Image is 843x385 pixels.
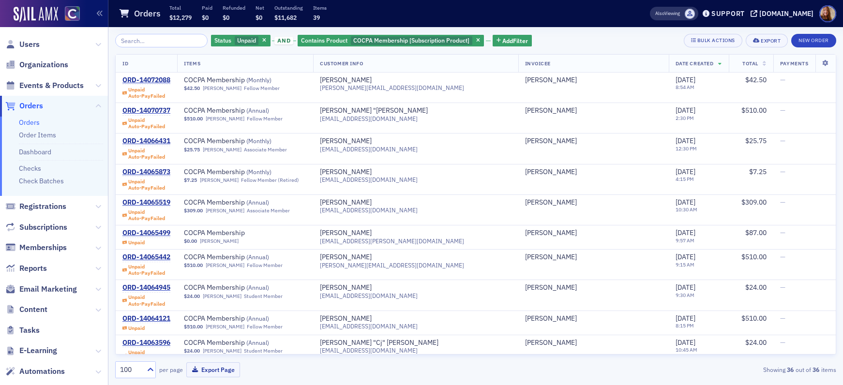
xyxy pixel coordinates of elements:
a: Email Marketing [5,284,77,295]
a: [PERSON_NAME] [525,339,577,347]
span: ( Annual ) [246,339,269,346]
a: Registrations [5,201,66,212]
span: [DATE] [676,106,695,115]
div: ORD-14064121 [122,314,170,323]
span: — [780,338,785,347]
span: $11,682 [274,14,297,21]
div: Support [711,9,745,18]
span: $309.00 [741,198,767,207]
a: Orders [19,118,40,127]
span: ( Annual ) [246,314,269,322]
div: Export [761,38,781,44]
a: [PERSON_NAME] [320,283,372,292]
a: View Homepage [58,6,80,23]
a: [PERSON_NAME] [203,293,241,299]
button: and [272,37,296,44]
a: COCPA Membership (Annual) [184,339,306,347]
a: [PERSON_NAME] [525,76,577,85]
p: Outstanding [274,4,303,11]
a: COCPA Membership (Annual) [184,198,306,207]
div: ORD-14065519 [122,198,170,207]
span: Email Marketing [19,284,77,295]
strong: 36 [811,365,821,374]
span: $24.00 [745,338,767,347]
span: Registrations [19,201,66,212]
span: Items [184,60,200,67]
a: [PERSON_NAME] [525,168,577,177]
button: New Order [791,34,836,47]
div: [PERSON_NAME] [320,229,372,237]
div: Auto-Pay Failed [128,154,165,160]
span: — [780,167,785,176]
span: $25.75 [184,147,200,153]
a: ORD-14063596 [122,339,170,347]
div: Fellow Member [247,116,283,122]
a: COCPA Membership (Annual) [184,106,306,115]
span: $24.00 [745,283,767,292]
div: Unpaid [128,209,165,222]
span: Tasks [19,325,40,336]
span: ( Monthly ) [246,168,271,176]
span: Automations [19,366,65,377]
a: [PERSON_NAME] [200,238,239,244]
span: Content [19,304,47,315]
span: $7.25 [184,177,197,183]
a: [PERSON_NAME] "[PERSON_NAME] [320,106,428,115]
button: Export [746,34,788,47]
span: COCPA Membership [184,283,306,292]
time: 12:30 PM [676,145,697,152]
span: Reports [19,263,47,274]
div: ORD-14065442 [122,253,170,262]
span: COCPA Membership [184,229,306,237]
time: 8:15 PM [676,322,694,329]
span: Customer Info [320,60,363,67]
div: Student Member [244,348,283,354]
div: Unpaid [128,117,165,130]
div: [PERSON_NAME] [320,137,372,146]
button: Export Page [186,362,240,377]
span: — [780,198,785,207]
span: $24.00 [184,348,200,354]
time: 4:15 PM [676,176,694,182]
div: Auto-Pay Failed [128,93,165,99]
span: Users [19,39,40,50]
a: Users [5,39,40,50]
span: $0 [223,14,229,21]
p: Refunded [223,4,245,11]
div: ORD-14072088 [122,76,170,85]
div: [PERSON_NAME] [320,198,372,207]
img: SailAMX [65,6,80,21]
span: Payments [780,60,808,67]
a: [PERSON_NAME] "Cj" [PERSON_NAME] [320,339,438,347]
img: SailAMX [14,7,58,22]
a: [PERSON_NAME] [320,253,372,262]
span: Subscriptions [19,222,67,233]
div: [PERSON_NAME] [525,229,577,237]
span: Gabriel Quezada [525,314,662,323]
a: Content [5,304,47,315]
span: 39 [313,14,320,21]
span: Tytus Spikes [525,283,662,292]
a: [PERSON_NAME] [206,324,244,330]
a: [PERSON_NAME] [320,314,372,323]
span: Profile [819,5,836,22]
div: COCPA Membership [Subscription Product] [298,35,484,47]
div: Auto-Pay Failed [128,270,165,276]
div: Unpaid [128,87,165,99]
time: 10:45 AM [676,346,697,353]
span: COCPA Membership [184,106,306,115]
span: and [274,37,293,44]
a: [PERSON_NAME] [525,283,577,292]
div: Unpaid [128,239,145,246]
a: Check Batches [19,177,64,185]
a: ORD-14066431 [122,137,170,146]
span: Memberships [19,242,67,253]
div: Unpaid [128,294,165,307]
span: COCPA Membership [Subscription Product] [353,36,469,44]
